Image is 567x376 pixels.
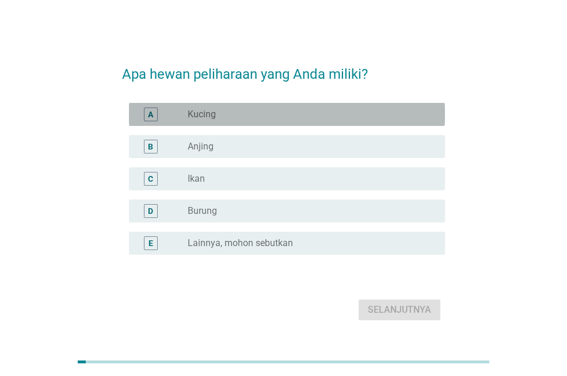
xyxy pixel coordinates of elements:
label: Burung [188,205,217,217]
div: B [148,141,153,153]
label: Lainnya, mohon sebutkan [188,237,293,249]
div: D [148,205,153,217]
label: Ikan [188,173,205,185]
label: Anjing [188,141,214,152]
h2: Apa hewan peliharaan yang Anda miliki? [122,52,445,85]
div: A [148,109,153,121]
label: Kucing [188,109,216,120]
div: C [148,173,153,185]
div: E [149,237,153,250]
